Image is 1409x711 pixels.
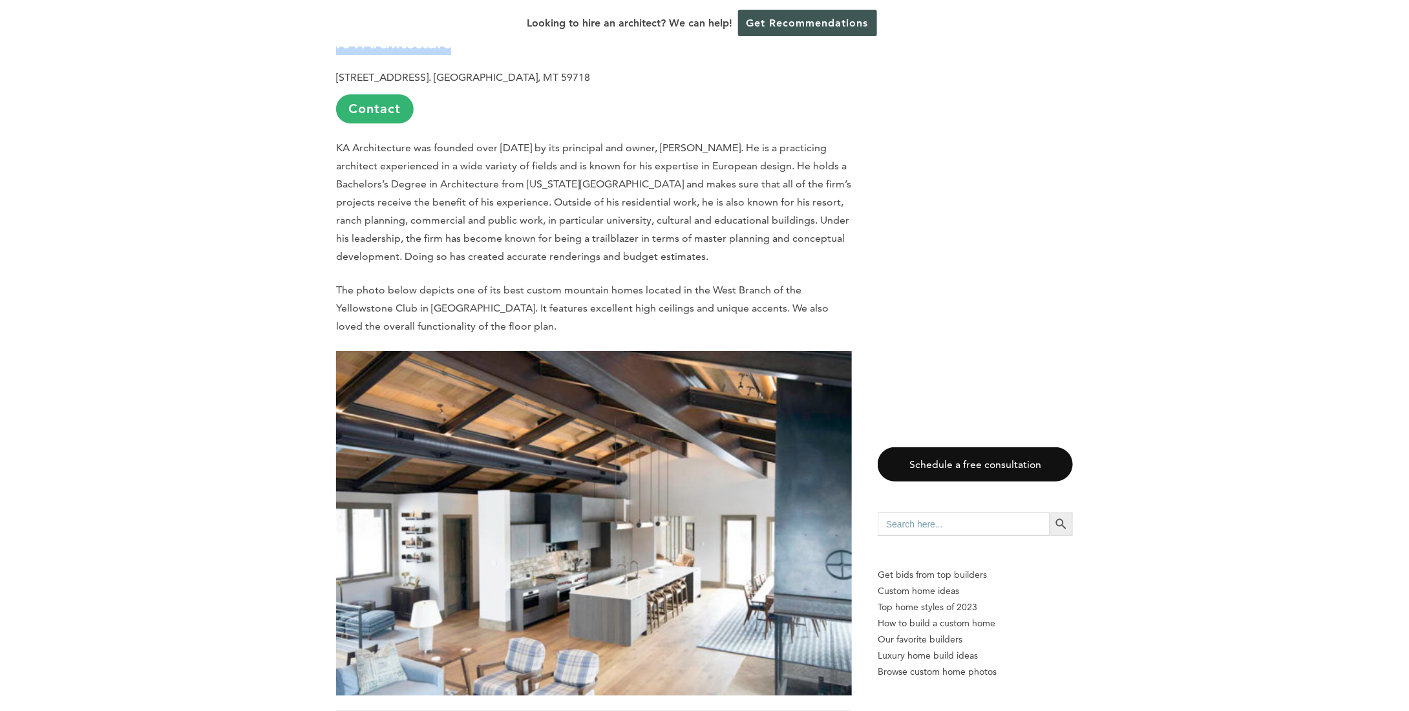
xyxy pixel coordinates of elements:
[336,284,829,332] span: The photo below depicts one of its best custom mountain homes located in the West Branch of the Y...
[1054,517,1068,531] svg: Search
[878,447,1073,482] a: Schedule a free consultation
[336,94,414,123] a: Contact
[878,599,1073,615] a: Top home styles of 2023
[878,513,1050,536] input: Search here...
[878,583,1073,599] a: Custom home ideas
[336,142,851,262] span: KA Architecture was founded over [DATE] by its principal and owner, [PERSON_NAME]. He is a practi...
[878,664,1073,680] a: Browse custom home photos
[878,615,1073,631] a: How to build a custom home
[878,567,1073,583] p: Get bids from top builders
[738,10,877,36] a: Get Recommendations
[336,71,590,83] b: [STREET_ADDRESS]. [GEOGRAPHIC_DATA], MT 59718
[878,648,1073,664] a: Luxury home build ideas
[336,30,451,52] b: KA Architecture
[878,631,1073,648] a: Our favorite builders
